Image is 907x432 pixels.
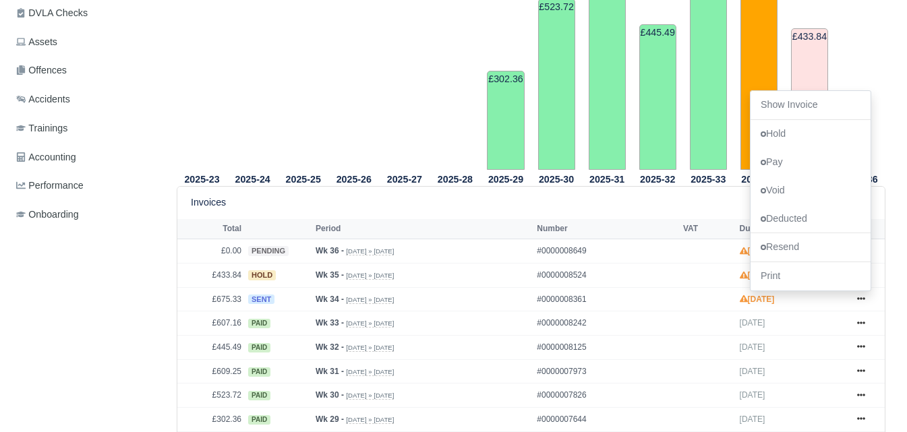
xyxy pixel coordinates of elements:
strong: Wk 30 - [316,390,344,400]
td: #0000007826 [533,383,680,408]
a: Performance [11,173,160,199]
span: paid [248,367,270,377]
a: Accidents [11,86,160,113]
td: #0000007973 [533,359,680,383]
td: £445.49 [639,24,676,170]
small: [DATE] » [DATE] [346,392,394,400]
td: #0000008524 [533,263,680,287]
th: VAT [680,219,736,239]
small: [DATE] » [DATE] [346,368,394,376]
td: #0000008242 [533,311,680,336]
th: 2025-28 [430,171,480,187]
th: 2025-25 [278,171,328,187]
a: Onboarding [11,202,160,228]
th: Due [736,219,844,239]
a: Trainings [11,115,160,142]
strong: [DATE] [740,270,775,280]
strong: Wk 31 - [316,367,344,376]
small: [DATE] » [DATE] [346,416,394,424]
th: 2025-33 [683,171,734,187]
span: paid [248,415,270,425]
td: #0000007644 [533,408,680,432]
th: 2025-30 [531,171,582,187]
strong: Wk 32 - [316,342,344,352]
small: [DATE] » [DATE] [346,296,394,304]
span: hold [248,270,276,280]
a: Resend [751,233,871,261]
strong: Wk 29 - [316,414,344,424]
small: [DATE] » [DATE] [346,319,394,328]
strong: [DATE] [740,246,775,255]
th: Total [177,219,245,239]
a: Deducted [751,204,871,233]
span: Accidents [16,92,70,107]
span: Assets [16,34,57,50]
td: £607.16 [177,311,245,336]
a: Show Invoice [751,91,871,119]
th: 2025-34 [734,171,784,187]
td: #0000008125 [533,335,680,359]
span: Offences [16,63,67,78]
th: 2025-29 [480,171,531,187]
a: Assets [11,29,160,55]
td: £433.84 [177,263,245,287]
span: Accounting [16,150,76,165]
th: Period [312,219,533,239]
span: Onboarding [16,207,79,222]
td: #0000008649 [533,239,680,264]
small: [DATE] » [DATE] [346,272,394,280]
th: 2025-27 [379,171,430,187]
strong: Wk 33 - [316,318,344,328]
a: Accounting [11,144,160,171]
a: Void [751,176,871,204]
strong: Wk 34 - [316,295,344,304]
span: sent [248,295,274,305]
a: Offences [11,57,160,84]
a: Hold [751,120,871,148]
span: paid [248,391,270,400]
td: £302.36 [177,408,245,432]
th: Number [533,219,680,239]
td: #0000008361 [533,287,680,311]
span: paid [248,343,270,352]
iframe: Chat Widget [664,276,907,432]
td: £0.00 [177,239,245,264]
th: 2025-26 [328,171,379,187]
span: paid [248,319,270,328]
td: £445.49 [177,335,245,359]
small: [DATE] » [DATE] [346,247,394,255]
strong: Wk 36 - [316,246,344,255]
th: 2025-24 [227,171,278,187]
td: £433.84 [791,28,828,171]
span: pending [248,246,289,256]
span: Trainings [16,121,67,136]
small: [DATE] » [DATE] [346,344,394,352]
h6: Invoices [191,197,226,208]
span: Performance [16,178,84,193]
td: £302.36 [487,71,524,170]
th: 2025-32 [633,171,683,187]
td: £523.72 [177,383,245,408]
td: £609.25 [177,359,245,383]
a: Pay [751,148,871,176]
a: Print [751,262,871,290]
th: 2025-23 [177,171,227,187]
span: DVLA Checks [16,5,88,21]
th: 2025-31 [582,171,633,187]
td: £675.33 [177,287,245,311]
strong: Wk 35 - [316,270,344,280]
